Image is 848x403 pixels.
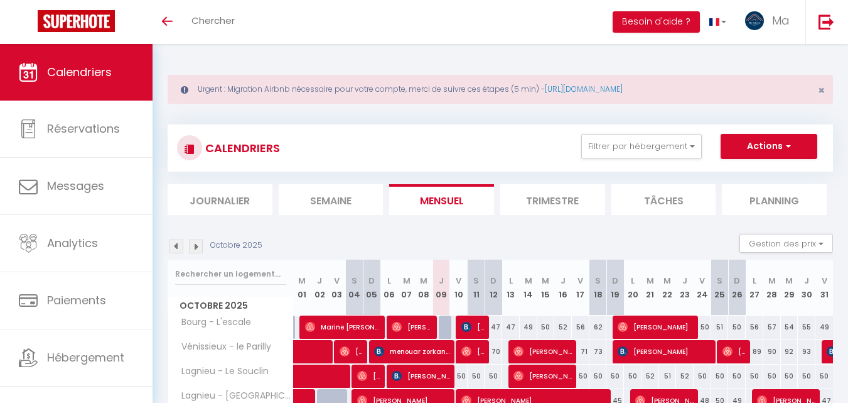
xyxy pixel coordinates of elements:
abbr: V [334,275,340,287]
th: 28 [763,260,781,316]
button: Filtrer par hébergement [581,134,702,159]
div: 50 [728,316,746,339]
th: 11 [468,260,485,316]
th: 07 [398,260,416,316]
th: 13 [502,260,520,316]
th: 27 [746,260,763,316]
button: Actions [721,134,817,159]
th: 23 [676,260,694,316]
li: Mensuel [389,184,494,215]
abbr: M [768,275,776,287]
span: Calendriers [47,64,112,80]
th: 24 [694,260,711,316]
div: 52 [641,365,659,388]
div: 49 [520,316,537,339]
th: 08 [416,260,433,316]
span: [PERSON_NAME] [392,364,450,388]
span: Lagnieu - Le Souclin [170,365,272,378]
div: 50 [624,365,641,388]
li: Semaine [279,184,384,215]
div: 51 [711,316,729,339]
abbr: D [490,275,496,287]
abbr: L [753,275,756,287]
th: 18 [589,260,607,316]
abbr: D [368,275,375,287]
th: 30 [798,260,815,316]
div: 56 [746,316,763,339]
div: Urgent : Migration Airbnb nécessaire pour votre compte, merci de suivre ces étapes (5 min) - [168,75,833,104]
th: 10 [450,260,468,316]
th: 17 [572,260,589,316]
span: Chercher [191,14,235,27]
span: Paiements [47,292,106,308]
abbr: L [631,275,635,287]
th: 12 [485,260,502,316]
div: 47 [502,316,520,339]
abbr: S [352,275,357,287]
th: 16 [554,260,572,316]
div: 57 [763,316,781,339]
abbr: S [717,275,722,287]
span: [PERSON_NAME] [392,315,432,339]
img: ... [745,11,764,30]
abbr: J [561,275,566,287]
li: Journalier [168,184,272,215]
abbr: S [473,275,479,287]
div: 50 [763,365,781,388]
th: 19 [606,260,624,316]
div: 50 [606,365,624,388]
th: 14 [520,260,537,316]
span: Bourg - L'escale [170,316,254,329]
div: 49 [815,316,833,339]
div: 51 [659,365,677,388]
span: Analytics [47,235,98,251]
span: Réservations [47,121,120,136]
abbr: V [577,275,583,287]
th: 05 [363,260,380,316]
th: 21 [641,260,659,316]
th: 15 [537,260,555,316]
abbr: M [525,275,532,287]
abbr: M [542,275,549,287]
img: Super Booking [38,10,115,32]
abbr: M [663,275,671,287]
button: Close [818,85,825,96]
div: 52 [554,316,572,339]
span: [PERSON_NAME] [722,340,746,363]
span: × [818,82,825,98]
div: 73 [589,340,607,363]
span: [PERSON_NAME] [513,340,572,363]
th: 06 [380,260,398,316]
abbr: V [822,275,827,287]
div: 50 [694,365,711,388]
div: 50 [537,316,555,339]
abbr: M [647,275,654,287]
div: 50 [694,316,711,339]
span: [PERSON_NAME] [618,340,711,363]
div: 71 [572,340,589,363]
abbr: M [298,275,306,287]
abbr: D [612,275,618,287]
th: 01 [294,260,311,316]
abbr: M [403,275,411,287]
span: [PERSON_NAME] [461,340,485,363]
div: 50 [746,365,763,388]
abbr: L [387,275,391,287]
div: 70 [485,340,502,363]
div: 50 [572,365,589,388]
li: Tâches [611,184,716,215]
div: 54 [781,316,798,339]
th: 31 [815,260,833,316]
span: [PERSON_NAME] [461,315,485,339]
span: Octobre 2025 [168,297,293,315]
abbr: D [734,275,740,287]
th: 02 [311,260,328,316]
abbr: J [317,275,322,287]
div: 50 [815,365,833,388]
abbr: S [595,275,601,287]
div: 62 [589,316,607,339]
input: Rechercher un logement... [175,263,286,285]
div: 50 [468,365,485,388]
div: 50 [728,365,746,388]
span: [PERSON_NAME] [513,364,572,388]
